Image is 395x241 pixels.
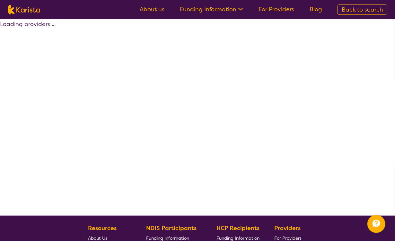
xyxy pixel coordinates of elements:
[140,5,164,13] a: About us
[88,224,117,232] b: Resources
[216,224,259,232] b: HCP Recipients
[275,224,301,232] b: Providers
[8,5,40,14] img: Karista logo
[275,235,302,241] span: For Providers
[146,224,197,232] b: NDIS Participants
[259,5,294,13] a: For Providers
[216,235,259,241] span: Funding Information
[367,215,385,233] button: Channel Menu
[342,6,383,13] span: Back to search
[88,235,107,241] span: About Us
[310,5,322,13] a: Blog
[146,235,189,241] span: Funding Information
[338,4,387,15] a: Back to search
[180,5,243,13] a: Funding Information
